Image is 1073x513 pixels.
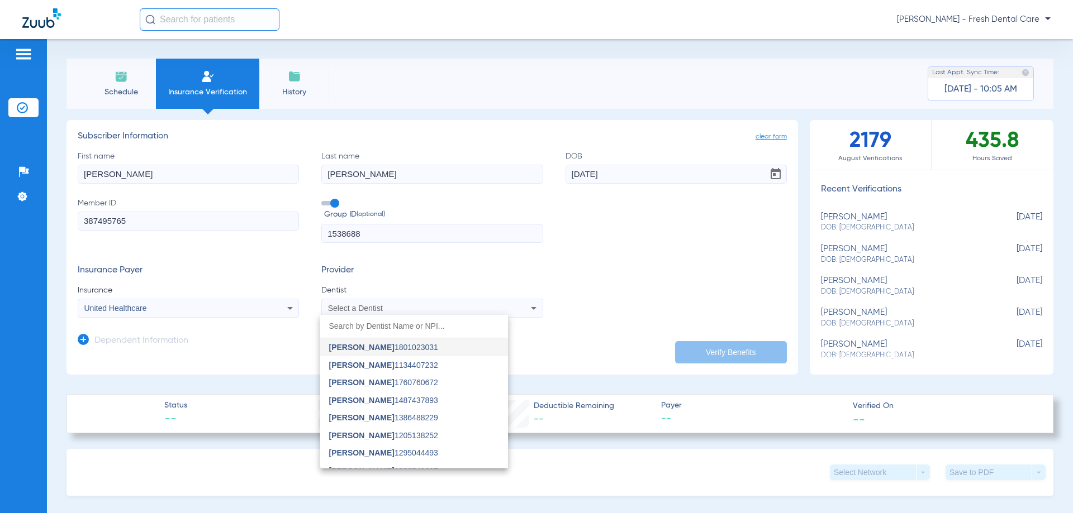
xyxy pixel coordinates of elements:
span: [PERSON_NAME] [329,361,395,370]
span: 1295044493 [329,449,438,457]
span: 1386488229 [329,414,438,421]
span: 1205138252 [329,432,438,439]
iframe: Chat Widget [1017,459,1073,513]
span: [PERSON_NAME] [329,396,395,405]
span: [PERSON_NAME] [329,378,395,387]
span: 1801023031 [329,343,438,351]
span: [PERSON_NAME] [329,431,395,440]
span: 1760760672 [329,378,438,386]
span: [PERSON_NAME] [329,466,395,475]
span: 1134407232 [329,361,438,369]
span: 1487437893 [329,396,438,404]
span: [PERSON_NAME] [329,448,395,457]
span: 1932549607 [329,467,438,474]
input: dropdown search [320,315,508,338]
span: [PERSON_NAME] [329,413,395,422]
span: [PERSON_NAME] [329,343,395,352]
